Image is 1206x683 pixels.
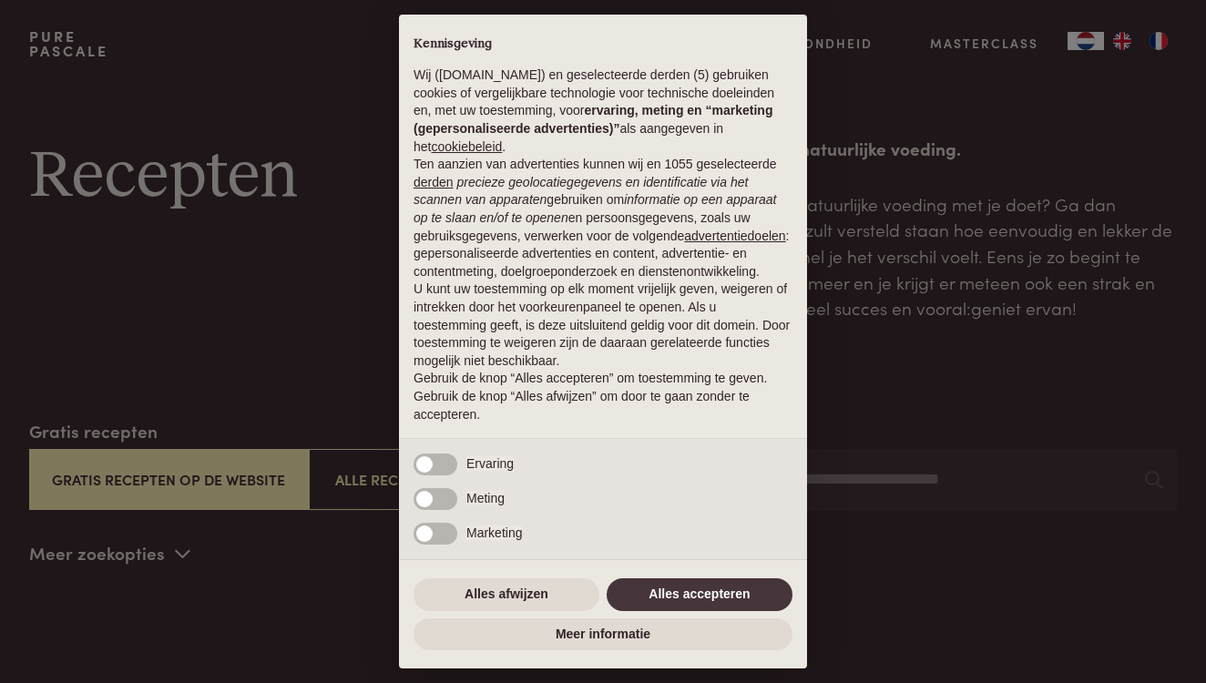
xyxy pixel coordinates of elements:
[684,228,785,246] button: advertentiedoelen
[414,36,792,53] h2: Kennisgeving
[414,618,792,651] button: Meer informatie
[414,192,777,225] em: informatie op een apparaat op te slaan en/of te openen
[466,491,505,505] span: Meting
[414,156,792,280] p: Ten aanzien van advertenties kunnen wij en 1055 geselecteerde gebruiken om en persoonsgegevens, z...
[431,139,502,154] a: cookiebeleid
[607,578,792,611] button: Alles accepteren
[414,280,792,370] p: U kunt uw toestemming op elk moment vrijelijk geven, weigeren of intrekken door het voorkeurenpan...
[466,525,522,540] span: Marketing
[414,578,599,611] button: Alles afwijzen
[414,175,748,208] em: precieze geolocatiegegevens en identificatie via het scannen van apparaten
[414,174,454,192] button: derden
[414,370,792,423] p: Gebruik de knop “Alles accepteren” om toestemming te geven. Gebruik de knop “Alles afwijzen” om d...
[414,103,772,136] strong: ervaring, meting en “marketing (gepersonaliseerde advertenties)”
[414,66,792,156] p: Wij ([DOMAIN_NAME]) en geselecteerde derden (5) gebruiken cookies of vergelijkbare technologie vo...
[466,456,514,471] span: Ervaring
